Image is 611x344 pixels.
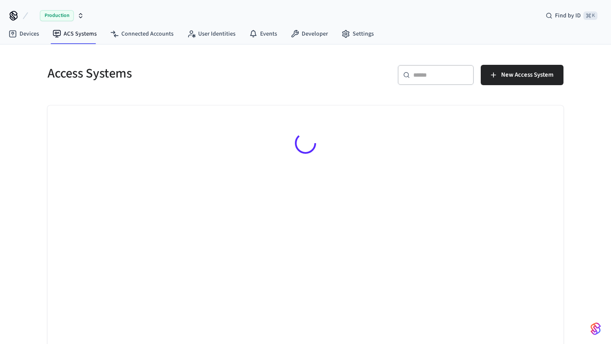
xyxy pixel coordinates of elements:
[555,11,581,20] span: Find by ID
[501,69,553,80] span: New Access System
[40,10,74,21] span: Production
[335,26,381,42] a: Settings
[180,26,242,42] a: User Identities
[284,26,335,42] a: Developer
[539,8,604,23] div: Find by ID⌘ K
[583,11,597,20] span: ⌘ K
[481,65,563,85] button: New Access System
[2,26,46,42] a: Devices
[46,26,104,42] a: ACS Systems
[591,322,601,336] img: SeamLogoGradient.69752ec5.svg
[48,65,300,82] h5: Access Systems
[242,26,284,42] a: Events
[104,26,180,42] a: Connected Accounts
